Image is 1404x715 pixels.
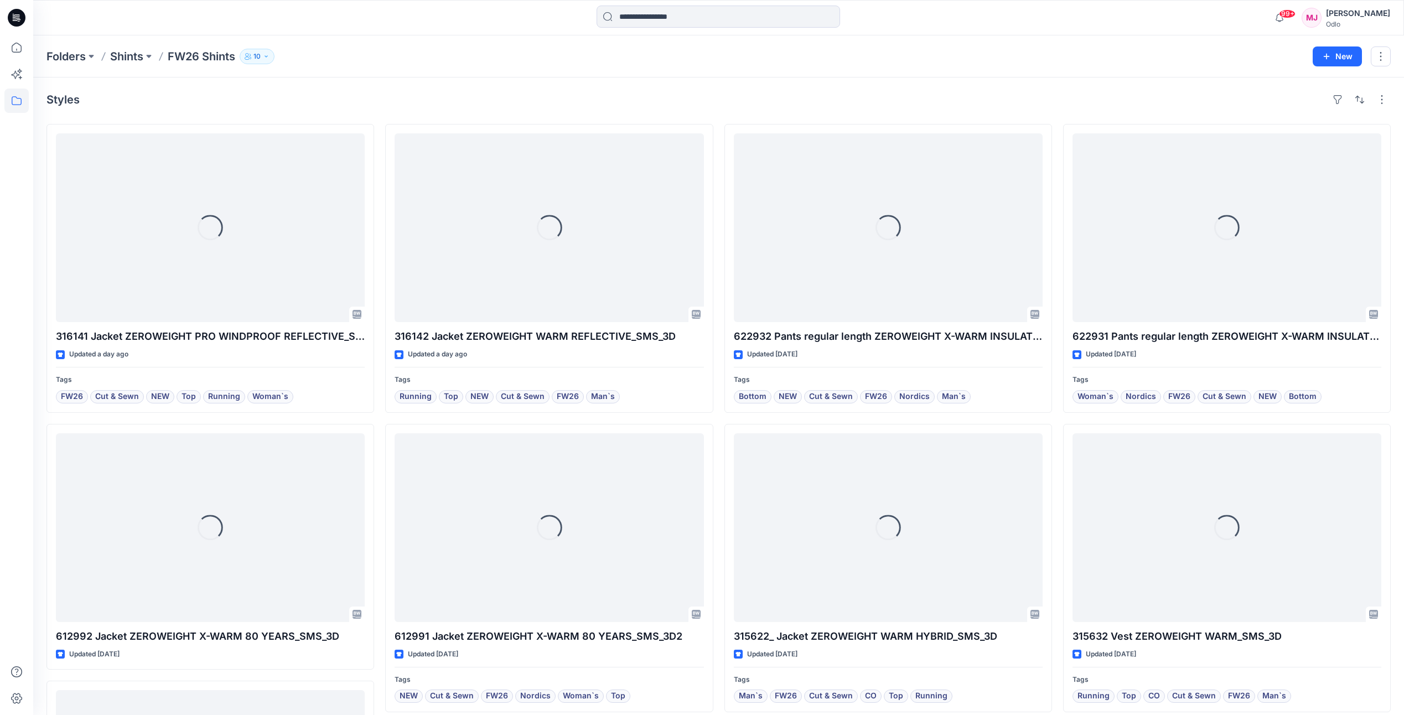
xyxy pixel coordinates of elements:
[1313,46,1362,66] button: New
[110,49,143,64] a: Shints
[395,374,703,386] p: Tags
[151,390,169,403] span: NEW
[69,649,120,660] p: Updated [DATE]
[56,629,365,644] p: 612992 Jacket ZEROWEIGHT X-WARM 80 YEARS_SMS_3D
[1073,674,1381,686] p: Tags
[1077,390,1113,403] span: Woman`s
[252,390,288,403] span: Woman`s
[1086,349,1136,360] p: Updated [DATE]
[1326,7,1390,20] div: [PERSON_NAME]
[69,349,128,360] p: Updated a day ago
[208,390,240,403] span: Running
[240,49,274,64] button: 10
[46,49,86,64] a: Folders
[1203,390,1246,403] span: Cut & Sewn
[1073,629,1381,644] p: 315632 Vest ZEROWEIGHT WARM_SMS_3D
[61,390,83,403] span: FW26
[899,390,930,403] span: Nordics
[809,690,853,703] span: Cut & Sewn
[168,49,235,64] p: FW26 Shints
[865,690,877,703] span: CO
[1172,690,1216,703] span: Cut & Sewn
[1279,9,1296,18] span: 99+
[520,690,551,703] span: Nordics
[444,390,458,403] span: Top
[865,390,887,403] span: FW26
[395,674,703,686] p: Tags
[942,390,966,403] span: Man`s
[779,390,797,403] span: NEW
[400,690,418,703] span: NEW
[809,390,853,403] span: Cut & Sewn
[1126,390,1156,403] span: Nordics
[56,329,365,344] p: 316141 Jacket ZEROWEIGHT PRO WINDPROOF REFLECTIVE_SMS_3D
[739,690,763,703] span: Man`s
[1086,649,1136,660] p: Updated [DATE]
[1122,690,1136,703] span: Top
[563,690,599,703] span: Woman`s
[46,93,80,106] h4: Styles
[1228,690,1250,703] span: FW26
[747,349,797,360] p: Updated [DATE]
[182,390,196,403] span: Top
[395,329,703,344] p: 316142 Jacket ZEROWEIGHT WARM REFLECTIVE_SMS_3D
[1073,374,1381,386] p: Tags
[889,690,903,703] span: Top
[501,390,545,403] span: Cut & Sewn
[1168,390,1190,403] span: FW26
[739,390,766,403] span: Bottom
[1258,390,1277,403] span: NEW
[95,390,139,403] span: Cut & Sewn
[253,50,261,63] p: 10
[1148,690,1160,703] span: CO
[734,374,1043,386] p: Tags
[611,690,625,703] span: Top
[747,649,797,660] p: Updated [DATE]
[734,329,1043,344] p: 622932 Pants regular length ZEROWEIGHT X-WARM INSULATED 80 YEARS_SMS_3D
[486,690,508,703] span: FW26
[734,629,1043,644] p: 315622_ Jacket ZEROWEIGHT WARM HYBRID_SMS_3D
[430,690,474,703] span: Cut & Sewn
[1262,690,1286,703] span: Man`s
[395,629,703,644] p: 612991 Jacket ZEROWEIGHT X-WARM 80 YEARS_SMS_3D2
[1073,329,1381,344] p: 622931 Pants regular length ZEROWEIGHT X-WARM INSULATED 80 YEARS_SMS_3D
[408,649,458,660] p: Updated [DATE]
[1077,690,1110,703] span: Running
[915,690,947,703] span: Running
[734,674,1043,686] p: Tags
[1326,20,1390,28] div: Odlo
[557,390,579,403] span: FW26
[400,390,432,403] span: Running
[408,349,467,360] p: Updated a day ago
[470,390,489,403] span: NEW
[56,374,365,386] p: Tags
[1289,390,1317,403] span: Bottom
[1302,8,1322,28] div: MJ
[775,690,797,703] span: FW26
[591,390,615,403] span: Man`s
